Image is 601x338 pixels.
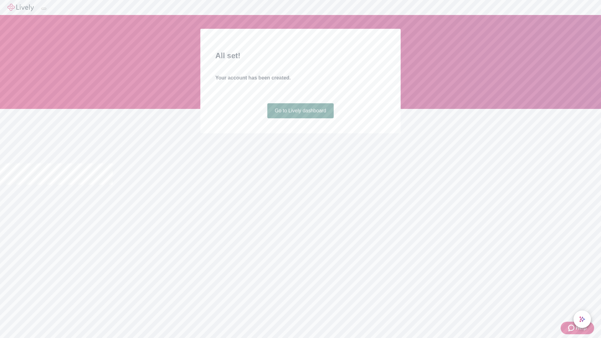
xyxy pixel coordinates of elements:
[579,316,585,322] svg: Lively AI Assistant
[8,4,34,11] img: Lively
[267,103,334,118] a: Go to Lively dashboard
[573,310,591,328] button: chat
[568,324,576,332] svg: Zendesk support icon
[41,8,46,10] button: Log out
[561,322,594,334] button: Zendesk support iconHelp
[215,74,386,82] h4: Your account has been created.
[215,50,386,61] h2: All set!
[576,324,587,332] span: Help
